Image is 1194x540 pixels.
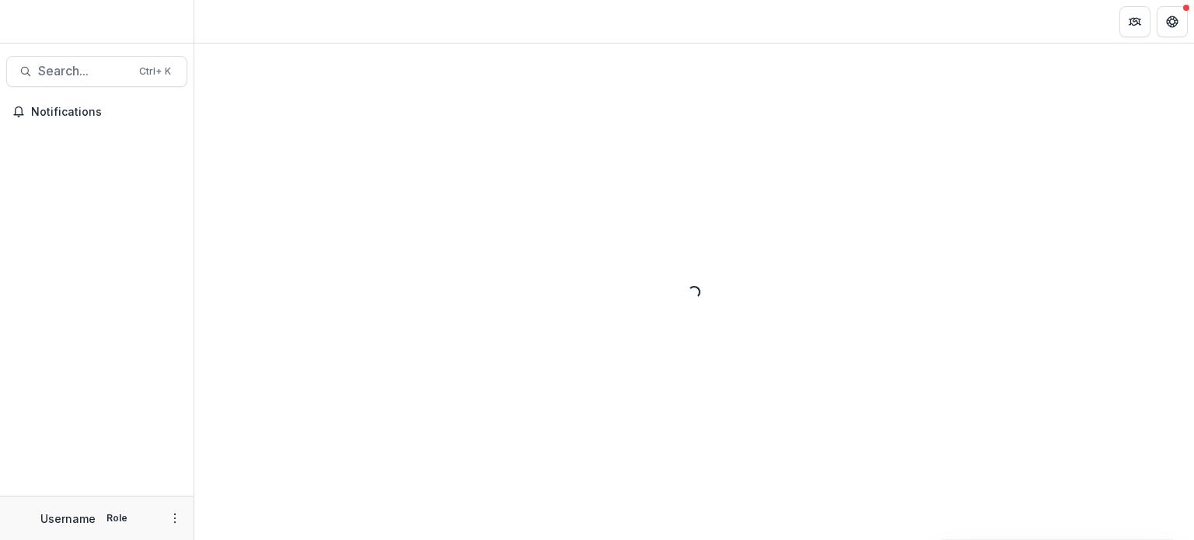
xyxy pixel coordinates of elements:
div: Ctrl + K [136,63,174,80]
span: Notifications [31,106,181,119]
button: Notifications [6,99,187,124]
button: More [166,509,184,528]
button: Partners [1119,6,1150,37]
button: Search... [6,56,187,87]
span: Search... [38,64,130,78]
p: Role [102,511,132,525]
button: Get Help [1157,6,1188,37]
p: Username [40,510,96,527]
